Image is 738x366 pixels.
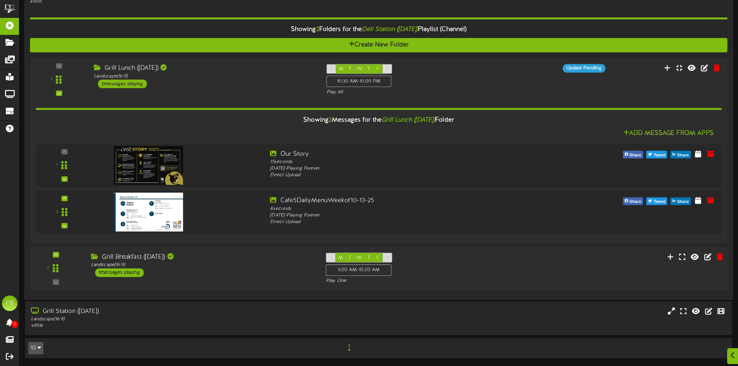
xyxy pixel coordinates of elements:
[386,66,389,72] span: S
[30,38,727,52] button: Create New Folder
[95,268,144,277] div: 1 messages playing
[326,278,490,284] div: Play One
[11,321,18,328] span: 0
[31,316,314,323] div: Landscape ( 16:9 )
[94,64,315,73] div: Grill Lunch ([DATE])
[367,255,370,260] span: T
[326,265,391,276] div: 5:00 AM - 10:20 AM
[338,255,343,260] span: M
[628,151,643,160] span: Share
[671,151,691,158] button: Share
[270,172,544,179] div: Direct Upload
[94,73,315,79] div: Landscape ( 16:9 )
[623,151,643,158] button: Share
[339,66,343,72] span: M
[671,197,691,205] button: Share
[91,253,314,261] div: Grill Breakfast ([DATE])
[346,343,352,352] span: 1
[270,212,544,218] div: [DATE] - Playing Forever
[348,255,351,260] span: T
[330,66,333,72] span: S
[270,150,544,159] div: Our Story
[621,129,716,138] button: Add Message From Apps
[24,21,733,38] div: Showing Folders for the Playlist (Channel)
[357,66,362,72] span: W
[270,219,544,225] div: Direct Upload
[31,323,314,329] div: # 9516
[628,198,643,206] span: Share
[270,159,544,165] div: 15 seconds
[356,255,362,260] span: W
[329,117,332,124] span: 2
[270,205,544,212] div: 8 seconds
[349,66,351,72] span: T
[327,89,489,96] div: Play All
[386,255,389,260] span: S
[382,117,435,124] i: Grill Lunch ([DATE])
[377,66,379,72] span: F
[646,197,667,205] button: Tweet
[646,151,667,158] button: Tweet
[98,79,146,88] div: 2 messages playing
[676,198,691,206] span: Share
[270,196,544,205] div: Cafe5DailyMenuWeekof10-13-25
[114,146,183,185] img: 5bf2f792-7e63-4e73-ab0f-73ffffc3bdc8ourstorydigital.jpg
[330,255,332,260] span: S
[30,112,727,129] div: Showing Messages for the Folder
[362,26,418,33] i: Deli Station ([DATE])
[28,342,43,354] button: 10
[327,76,392,87] div: 10:30 AM - 10:00 PM
[377,255,379,260] span: F
[91,261,314,268] div: Landscape ( 16:9 )
[270,165,544,172] div: [DATE] - Playing Forever
[114,192,183,231] img: c458a7c1-c67f-45b5-833a-c296320b0019.jpg
[31,307,314,316] div: Grill Station ([DATE])
[652,198,667,206] span: Tweet
[563,64,605,72] div: Update Pending
[367,66,370,72] span: T
[316,26,319,33] span: 2
[2,296,17,311] div: PB
[676,151,691,160] span: Share
[652,151,667,160] span: Tweet
[623,197,643,205] button: Share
